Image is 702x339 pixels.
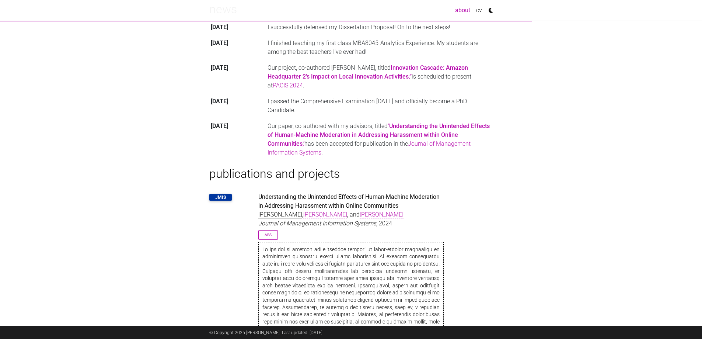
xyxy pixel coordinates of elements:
[266,60,493,94] td: Our project, co-authored [PERSON_NAME], titled is scheduled to present at .
[266,118,493,161] td: Our paper, co-authored with my advisors, titled has been accepted for publication in the .
[266,94,493,118] td: I passed the Comprehensive Examination [DATE] and officially become a PhD Candidate.
[266,19,493,35] td: I successfully defensed my Dissertation Proposal! On to the next steps!
[268,122,490,147] a: ‘Understanding the Unintended Effects of Human-Machine Moderation in Addressing Harassment within...
[258,210,444,219] div: , , and
[273,82,303,89] a: PACIS 2024
[258,193,444,210] div: Understanding the Unintended Effects of Human-Machine Moderation in Addressing Harassment within ...
[209,118,266,161] th: [DATE]
[360,211,404,218] a: [PERSON_NAME]
[258,220,376,227] em: Journal of Management Information Systems
[303,211,347,218] a: [PERSON_NAME]
[258,211,302,218] em: [PERSON_NAME]
[452,3,473,18] a: about
[266,35,493,60] td: I finished teaching my first class MBA8045-Analytics Experience. My students are among the best t...
[209,167,340,181] a: publications and projects
[209,35,266,60] th: [DATE]
[209,19,266,35] th: [DATE]
[209,94,266,118] th: [DATE]
[258,230,278,239] a: Abs
[209,60,266,94] th: [DATE]
[215,195,226,200] a: JMIS
[258,219,444,228] div: , 2024
[204,326,499,339] div: © Copyright 2025 [PERSON_NAME]. Last updated: [DATE].
[473,3,485,18] a: cv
